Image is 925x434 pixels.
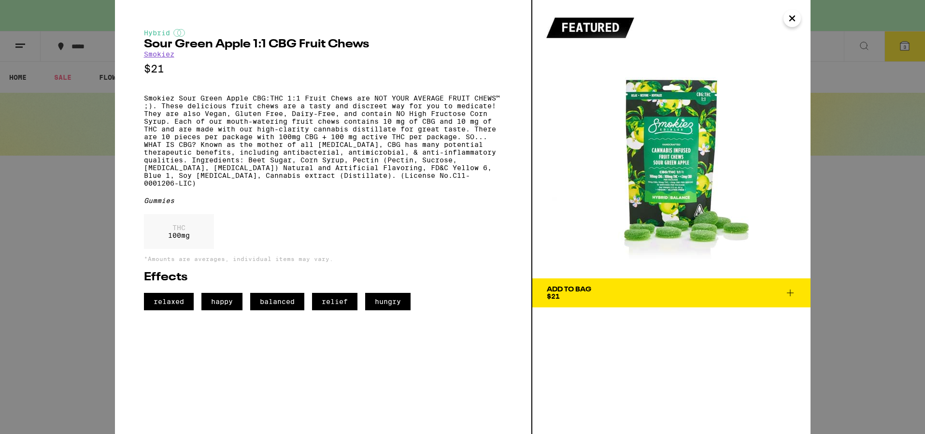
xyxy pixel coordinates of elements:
[144,272,502,283] h2: Effects
[312,293,357,310] span: relief
[250,293,304,310] span: balanced
[547,286,591,293] div: Add To Bag
[144,94,502,187] p: Smokiez Sour Green Apple CBG:THC 1:1 Fruit Chews are NOT YOUR AVERAGE FRUIT CHEWS™ ;). These deli...
[144,39,502,50] h2: Sour Green Apple 1:1 CBG Fruit Chews
[365,293,411,310] span: hungry
[144,29,502,37] div: Hybrid
[144,293,194,310] span: relaxed
[144,256,502,262] p: *Amounts are averages, individual items may vary.
[144,63,502,75] p: $21
[144,197,502,204] div: Gummies
[783,10,801,27] button: Close
[144,214,214,249] div: 100 mg
[547,292,560,300] span: $21
[532,278,811,307] button: Add To Bag$21
[201,293,242,310] span: happy
[173,29,185,37] img: hybridColor.svg
[144,50,174,58] a: Smokiez
[168,224,190,231] p: THC
[6,7,70,14] span: Hi. Need any help?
